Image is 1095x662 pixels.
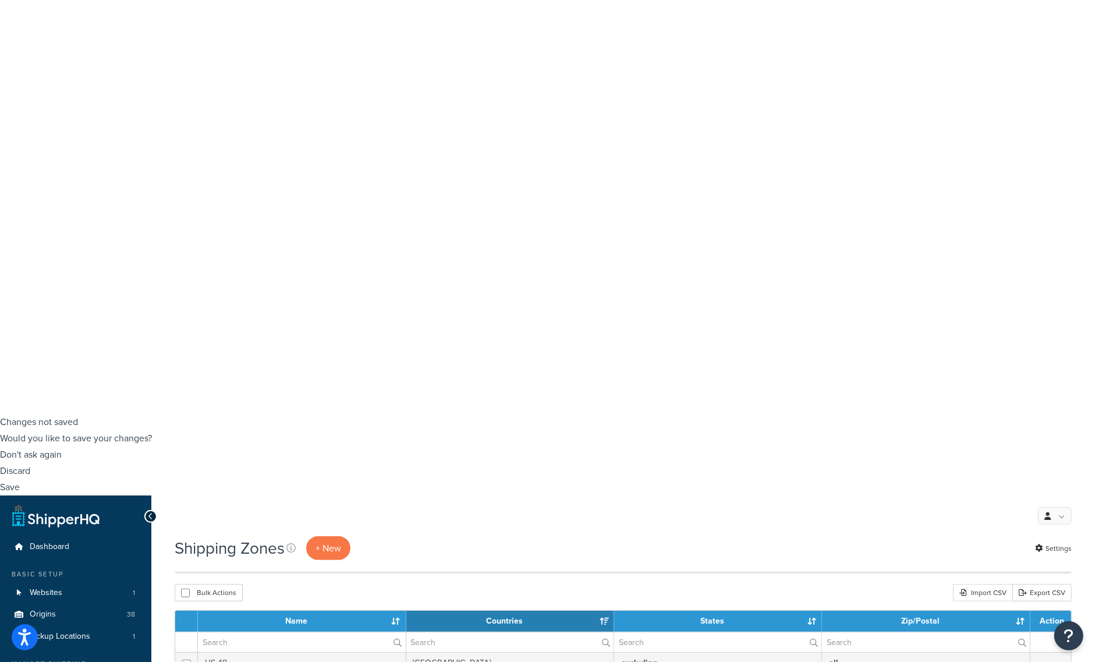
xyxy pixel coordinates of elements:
th: Zip/Postal: activate to sort column ascending [822,611,1030,632]
a: ShipperHQ Home [12,504,100,528]
li: Origins [9,604,143,625]
a: Dashboard [9,536,143,558]
a: Websites 1 [9,582,143,604]
a: Export CSV [1012,584,1072,601]
a: + New [306,536,350,560]
input: Search [406,632,614,652]
a: Origins 38 [9,604,143,625]
button: Open Resource Center [1054,621,1083,650]
button: Bulk Actions [175,584,243,601]
span: + New [316,541,341,555]
th: Name: activate to sort column ascending [198,611,406,632]
th: States: activate to sort column ascending [614,611,822,632]
div: Basic Setup [9,569,143,579]
span: 38 [127,610,135,619]
span: 1 [133,588,135,598]
div: Import CSV [953,584,1012,601]
span: 1 [133,632,135,642]
th: Countries: activate to sort column ascending [406,611,614,632]
h1: Shipping Zones [175,537,285,560]
span: Dashboard [30,542,69,552]
li: Websites [9,582,143,604]
li: Pickup Locations [9,626,143,647]
a: Settings [1035,540,1072,557]
input: Search [614,632,821,652]
input: Search [822,632,1029,652]
span: Origins [30,610,56,619]
span: Pickup Locations [30,632,90,642]
input: Search [198,632,405,652]
span: Websites [30,588,62,598]
a: Pickup Locations 1 [9,626,143,647]
th: Action [1030,611,1071,632]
